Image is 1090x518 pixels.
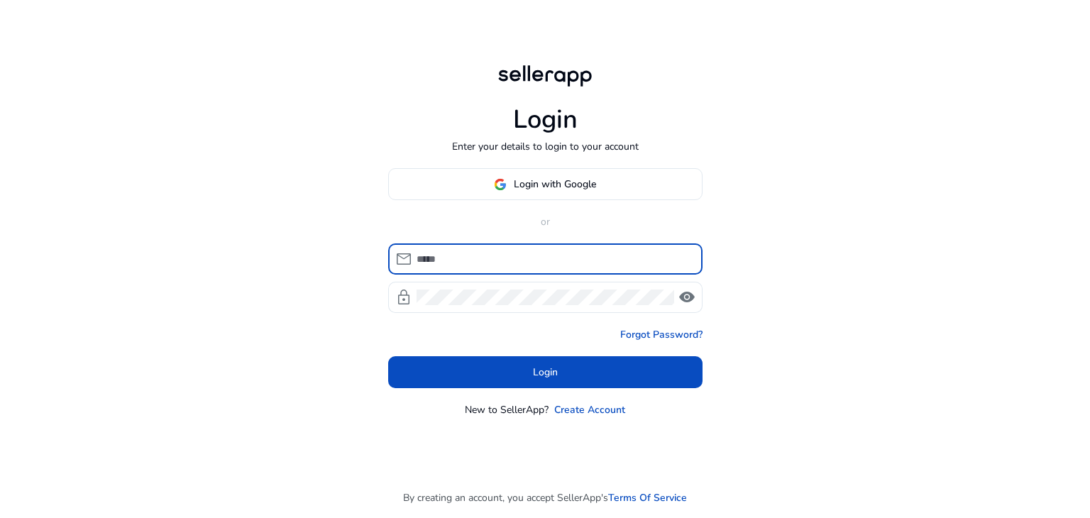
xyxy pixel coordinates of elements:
[554,402,625,417] a: Create Account
[452,139,639,154] p: Enter your details to login to your account
[388,214,703,229] p: or
[608,490,687,505] a: Terms Of Service
[388,356,703,388] button: Login
[494,178,507,191] img: google-logo.svg
[533,365,558,380] span: Login
[620,327,703,342] a: Forgot Password?
[395,289,412,306] span: lock
[395,250,412,268] span: mail
[465,402,549,417] p: New to SellerApp?
[513,104,578,135] h1: Login
[388,168,703,200] button: Login with Google
[514,177,596,192] span: Login with Google
[678,289,695,306] span: visibility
